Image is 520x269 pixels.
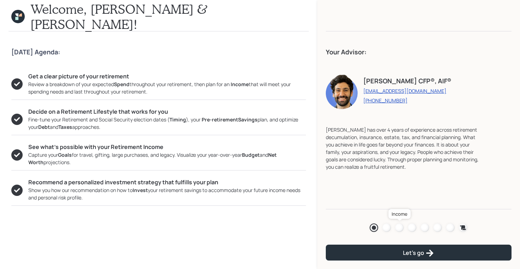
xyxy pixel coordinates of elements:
[242,151,260,158] b: Budget
[363,77,451,85] h4: [PERSON_NAME] CFP®, AIF®
[363,97,451,104] a: [PHONE_NUMBER]
[11,48,306,56] h4: [DATE] Agenda:
[58,151,72,158] b: Goals
[326,245,512,261] button: Let's go
[231,81,249,88] b: Income
[30,1,306,32] h1: Welcome, [PERSON_NAME] & [PERSON_NAME]!
[326,126,483,171] div: [PERSON_NAME] has over 4 years of experience across retirement decumulation, insurance, estate, t...
[326,74,358,109] img: eric-schwartz-headshot.png
[363,88,451,94] a: [EMAIL_ADDRESS][DOMAIN_NAME]
[202,116,238,123] b: Pre-retirement
[28,108,306,115] h5: Decide on a Retirement Lifestyle that works for you
[133,187,148,193] b: Invest
[326,48,512,56] h4: Your Advisor:
[169,116,186,123] b: Timing
[28,151,277,166] b: Net Worth
[114,81,129,88] b: Spend
[28,179,306,186] h5: Recommend a personalized investment strategy that fulfills your plan
[28,80,306,95] div: Review a breakdown of your expected throughout your retirement, then plan for an that will meet y...
[28,186,306,201] div: Show you how our recommendation on how to your retirement savings to accommodate your future inco...
[238,116,258,123] b: Savings
[38,124,50,130] b: Debt
[28,116,306,131] div: Fine-tune your Retirement and Social Security election dates ( ), your plan, and optimize your an...
[58,124,72,130] b: Taxes
[28,151,306,166] div: Capture your for travel, gifting, large purchases, and legacy. Visualize your year-over-year and ...
[403,249,434,257] div: Let's go
[28,144,306,150] h5: See what’s possible with your Retirement Income
[28,73,306,80] h5: Get a clear picture of your retirement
